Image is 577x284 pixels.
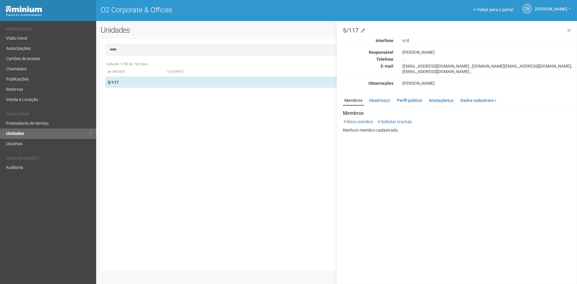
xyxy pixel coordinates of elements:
a: Voltar para o portal [473,7,513,12]
strong: 5/117 [108,80,119,85]
a: Dados cadastrais [459,96,498,105]
a: Membros [343,96,364,106]
div: [PERSON_NAME] [398,81,577,86]
h3: 5/117 [343,27,572,33]
div: n/d [398,38,577,43]
img: Minium [6,6,42,12]
li: Operacional [6,27,92,33]
a: Novo membro [343,119,373,124]
div: E-mail [338,63,398,69]
span: Thayane Vasconcelos Torres [535,1,567,11]
div: Telefone [338,56,398,62]
a: Usuários(2) [368,96,392,105]
a: TV [522,4,532,14]
a: Modificar a unidade [361,28,365,34]
div: [EMAIL_ADDRESS][DOMAIN_NAME].; [DOMAIN_NAME][EMAIL_ADDRESS][DOMAIN_NAME]; [EMAIL_ADDRESS][DOMAIN_... [398,63,577,74]
h1: O2 Corporate & Offices [101,6,332,14]
small: (4) [449,99,454,103]
div: [PERSON_NAME] [398,50,577,55]
div: Interfone [338,38,398,43]
div: Exibindo 1-732 de 732 itens [105,62,568,67]
strong: Membros [343,111,572,116]
a: Perfil público [395,96,424,105]
p: Nenhum membro cadastrado [343,127,572,133]
a: [PERSON_NAME] [535,8,571,12]
a: Anotações(4) [427,96,455,105]
th: Unidade: activate to sort column descending [105,67,165,77]
a: Solicitar crachás [377,119,412,124]
div: Responsável [338,50,398,55]
th: Ocupante: activate to sort column ascending [165,67,369,77]
div: Painel do Administrador [6,12,92,18]
li: Cadastros [6,112,92,118]
div: Observações [338,81,398,86]
h2: Unidades [101,26,292,35]
li: Configurações [6,156,92,163]
div: - [398,56,577,62]
small: (2) [386,99,390,103]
